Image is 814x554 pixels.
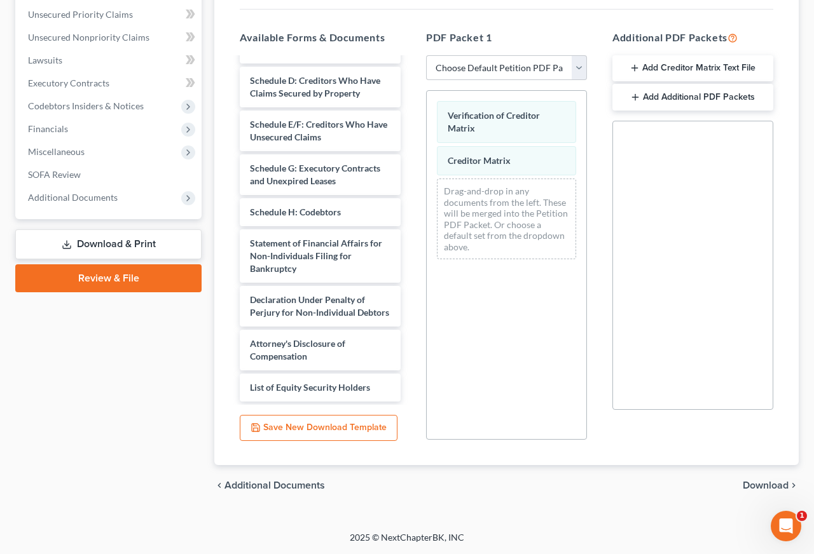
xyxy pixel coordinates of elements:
[426,30,587,45] h5: PDF Packet 1
[18,49,202,72] a: Lawsuits
[250,206,341,217] span: Schedule H: Codebtors
[612,84,773,111] button: Add Additional PDF Packets
[250,338,345,361] span: Attorney's Disclosure of Compensation
[240,415,397,442] button: Save New Download Template
[797,511,807,521] span: 1
[437,179,576,259] div: Drag-and-drop in any documents from the left. These will be merged into the Petition PDF Packet. ...
[612,55,773,82] button: Add Creditor Matrix Text File
[28,100,144,111] span: Codebtors Insiders & Notices
[250,382,370,393] span: List of Equity Security Holders
[448,155,511,166] span: Creditor Matrix
[743,480,789,490] span: Download
[28,123,68,134] span: Financials
[18,3,202,26] a: Unsecured Priority Claims
[789,480,799,490] i: chevron_right
[612,30,773,45] h5: Additional PDF Packets
[28,9,133,20] span: Unsecured Priority Claims
[214,480,325,490] a: chevron_left Additional Documents
[448,110,540,133] span: Verification of Creditor Matrix
[28,32,149,43] span: Unsecured Nonpriority Claims
[28,55,62,65] span: Lawsuits
[250,163,380,186] span: Schedule G: Executory Contracts and Unexpired Leases
[18,163,202,186] a: SOFA Review
[28,192,118,203] span: Additional Documents
[18,72,202,95] a: Executory Contracts
[28,169,81,180] span: SOFA Review
[250,294,389,318] span: Declaration Under Penalty of Perjury for Non-Individual Debtors
[28,78,109,88] span: Executory Contracts
[743,480,799,490] button: Download chevron_right
[250,75,380,98] span: Schedule D: Creditors Who Have Claims Secured by Property
[224,480,325,490] span: Additional Documents
[214,480,224,490] i: chevron_left
[250,119,387,142] span: Schedule E/F: Creditors Who Have Unsecured Claims
[250,238,382,274] span: Statement of Financial Affairs for Non-Individuals Filing for Bankruptcy
[18,26,202,49] a: Unsecured Nonpriority Claims
[15,229,202,259] a: Download & Print
[240,30,401,45] h5: Available Forms & Documents
[45,531,769,554] div: 2025 © NextChapterBK, INC
[15,264,202,292] a: Review & File
[771,511,801,541] iframe: Intercom live chat
[28,146,85,157] span: Miscellaneous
